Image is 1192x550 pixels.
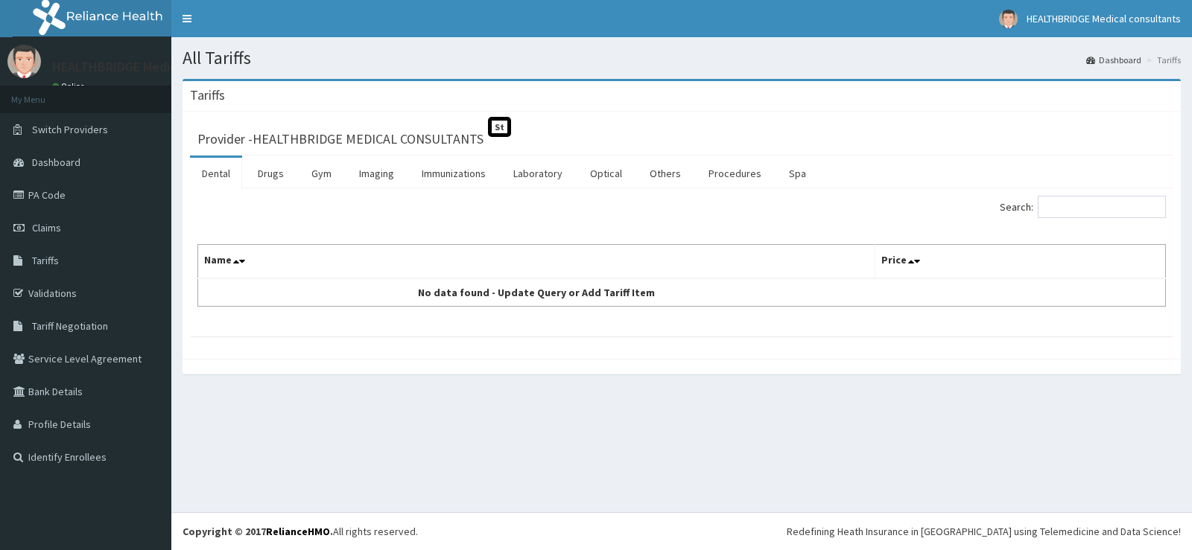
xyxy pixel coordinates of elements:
[32,156,80,169] span: Dashboard
[32,254,59,267] span: Tariffs
[410,158,498,189] a: Immunizations
[875,245,1166,279] th: Price
[190,158,242,189] a: Dental
[501,158,574,189] a: Laboratory
[347,158,406,189] a: Imaging
[638,158,693,189] a: Others
[183,48,1181,68] h1: All Tariffs
[1086,54,1141,66] a: Dashboard
[999,10,1018,28] img: User Image
[183,525,333,538] strong: Copyright © 2017 .
[1000,196,1166,218] label: Search:
[52,60,260,74] p: HEALTHBRIDGE Medical consultants
[171,512,1192,550] footer: All rights reserved.
[1143,54,1181,66] li: Tariffs
[578,158,634,189] a: Optical
[266,525,330,538] a: RelianceHMO
[32,221,61,234] span: Claims
[1038,196,1166,218] input: Search:
[197,132,484,146] h3: Provider - HEALTHBRIDGE MEDICAL CONSULTANTS
[1027,12,1181,25] span: HEALTHBRIDGE Medical consultants
[299,158,343,189] a: Gym
[697,158,773,189] a: Procedures
[32,319,108,333] span: Tariff Negotiation
[52,81,88,92] a: Online
[7,45,41,78] img: User Image
[32,123,108,136] span: Switch Providers
[198,278,875,307] td: No data found - Update Query or Add Tariff Item
[190,89,225,102] h3: Tariffs
[787,524,1181,539] div: Redefining Heath Insurance in [GEOGRAPHIC_DATA] using Telemedicine and Data Science!
[198,245,875,279] th: Name
[246,158,296,189] a: Drugs
[777,158,818,189] a: Spa
[488,117,511,137] span: St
